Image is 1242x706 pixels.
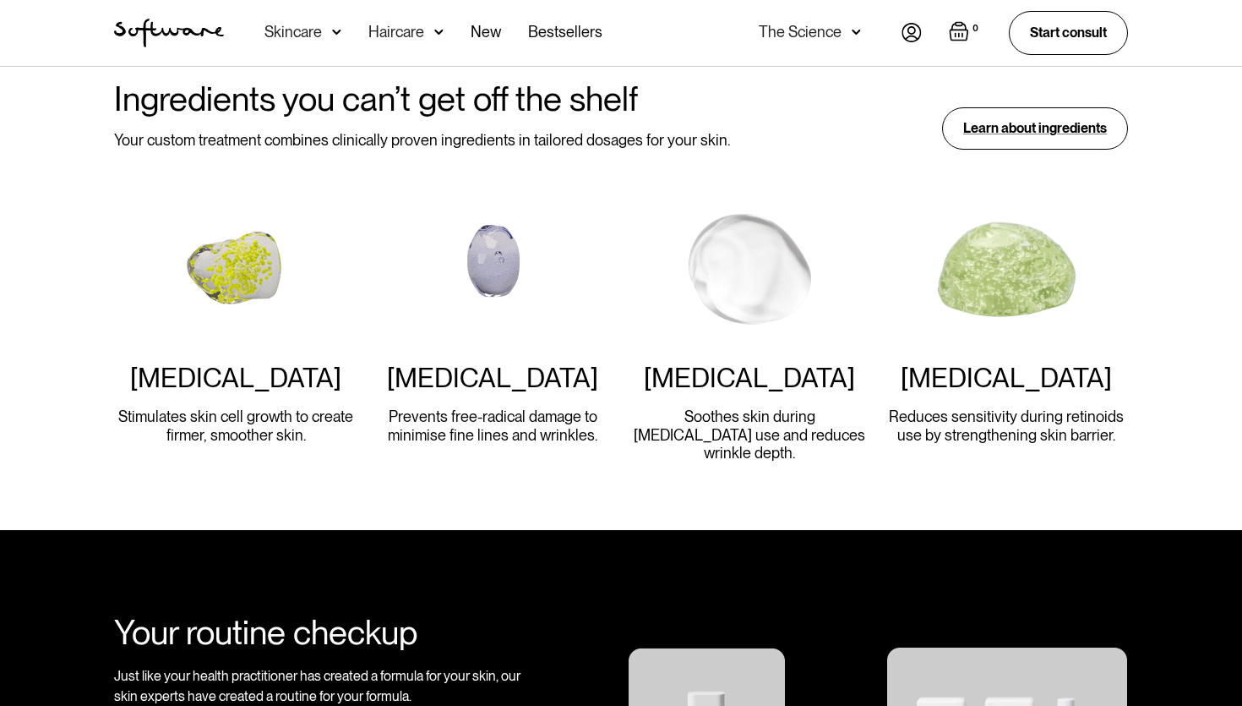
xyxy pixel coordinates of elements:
div: The Science [759,24,842,41]
div: Haircare [368,24,424,41]
img: azalaic image [414,190,572,348]
img: Hyaluronic Acid [671,190,829,348]
a: Open empty cart [949,21,982,45]
p: Reduces sensitivity during retinoids use by strengthening skin barrier. [885,408,1128,444]
img: Software Logo [114,19,224,47]
img: arrow down [332,24,341,41]
p: Soothes skin during [MEDICAL_DATA] use and reduces wrinkle depth. [628,408,871,462]
div: [MEDICAL_DATA] [130,362,341,394]
p: Prevents free-radical damage to minimise fine lines and wrinkles. [371,408,614,444]
p: Your custom treatment combines clinically proven ingredients in tailored dosages for your skin. [114,131,730,150]
a: home [114,19,224,47]
h2: Ingredients you can’t get off the shelf [114,80,730,118]
img: arrow down [852,24,861,41]
div: [MEDICAL_DATA] [387,362,598,394]
img: retinol gif [157,190,315,348]
p: Stimulates skin cell growth to create firmer, smoother skin. [114,408,357,444]
a: Start consult [1009,11,1128,54]
div: 0 [969,21,982,36]
div: Skincare [264,24,322,41]
a: Learn about ingredients [942,107,1128,149]
div: Your routine checkup [114,612,529,653]
img: arrow down [434,24,444,41]
img: niacin-amide illustration [928,190,1086,348]
div: [MEDICAL_DATA] [644,362,855,394]
div: [MEDICAL_DATA] [901,362,1112,394]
